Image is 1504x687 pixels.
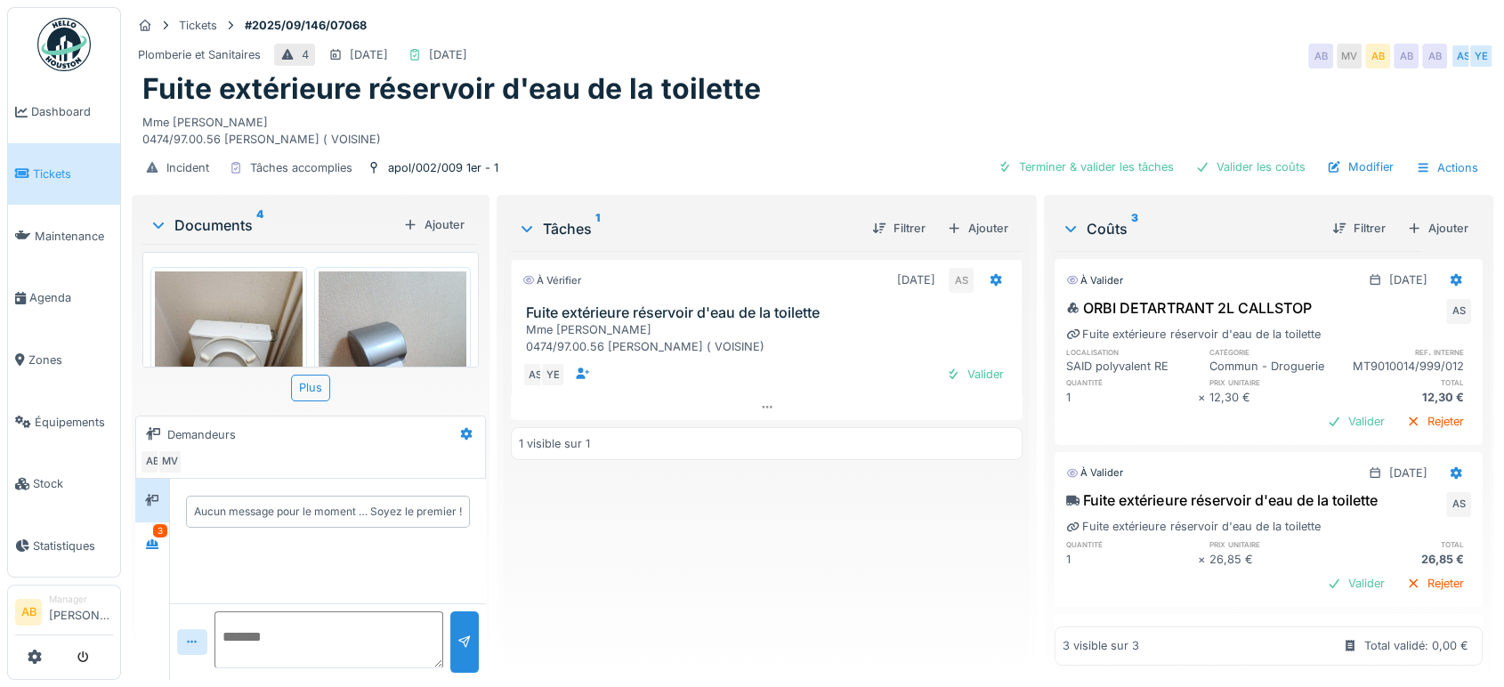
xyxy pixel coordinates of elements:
[49,593,113,631] li: [PERSON_NAME]
[1209,551,1339,568] div: 26,85 €
[1337,44,1362,69] div: MV
[153,524,167,537] div: 3
[35,414,113,431] span: Équipements
[1340,346,1471,358] h6: ref. interne
[1422,44,1447,69] div: AB
[179,17,217,34] div: Tickets
[1400,216,1476,240] div: Ajouter
[396,213,472,237] div: Ajouter
[1198,551,1209,568] div: ×
[518,218,858,239] div: Tâches
[28,352,113,368] span: Zones
[256,214,263,236] sup: 4
[865,216,933,240] div: Filtrer
[1066,389,1197,406] div: 1
[1209,346,1339,358] h6: catégorie
[1209,538,1339,550] h6: prix unitaire
[1063,638,1139,655] div: 3 visible sur 3
[15,593,113,635] a: AB Manager[PERSON_NAME]
[1188,155,1313,179] div: Valider les coûts
[1365,44,1390,69] div: AB
[194,504,462,520] div: Aucun message pour le moment … Soyez le premier !
[1389,465,1427,481] div: [DATE]
[250,159,352,176] div: Tâches accomplies
[1451,44,1476,69] div: AS
[429,46,467,63] div: [DATE]
[1066,297,1311,319] div: ORBI DETARTRANT 2L CALLSTOP
[1394,44,1419,69] div: AB
[138,46,261,63] div: Plomberie et Sanitaires
[940,216,1015,240] div: Ajouter
[1062,218,1318,239] div: Coûts
[8,453,120,515] a: Stock
[167,426,236,443] div: Demandeurs
[1340,538,1471,550] h6: total
[1340,376,1471,388] h6: total
[33,475,113,492] span: Stock
[1209,389,1339,406] div: 12,30 €
[1399,409,1471,433] div: Rejeter
[1198,389,1209,406] div: ×
[1066,326,1320,343] div: Fuite extérieure réservoir d'eau de la toilette
[1468,44,1493,69] div: YE
[319,271,466,468] img: 5hi3qdisuxx6whvgaw859bw9nyg9
[526,321,1015,355] div: Mme [PERSON_NAME] 0474/97.00.56 [PERSON_NAME] ( VOISINE)
[291,375,330,400] div: Plus
[1066,346,1197,358] h6: localisation
[1320,409,1392,433] div: Valider
[8,329,120,392] a: Zones
[1131,218,1138,239] sup: 3
[142,107,1483,148] div: Mme [PERSON_NAME] 0474/97.00.56 [PERSON_NAME] ( VOISINE)
[949,268,974,293] div: AS
[35,228,113,245] span: Maintenance
[1066,376,1197,388] h6: quantité
[1066,518,1320,535] div: Fuite extérieure réservoir d'eau de la toilette
[991,155,1181,179] div: Terminer & valider les tâches
[1340,358,1471,375] div: MT9010014/999/012
[8,515,120,578] a: Statistiques
[540,362,565,387] div: YE
[142,72,761,106] h1: Fuite extérieure réservoir d'eau de la toilette
[33,537,113,554] span: Statistiques
[1399,571,1471,595] div: Rejeter
[1408,155,1486,181] div: Actions
[8,391,120,453] a: Équipements
[158,449,182,474] div: MV
[1066,273,1123,288] div: À valider
[8,81,120,143] a: Dashboard
[1325,216,1393,240] div: Filtrer
[1066,538,1197,550] h6: quantité
[1209,376,1339,388] h6: prix unitaire
[1364,638,1468,655] div: Total validé: 0,00 €
[522,362,547,387] div: AS
[897,271,935,288] div: [DATE]
[1320,571,1392,595] div: Valider
[140,449,165,474] div: AB
[15,599,42,626] li: AB
[49,593,113,606] div: Manager
[8,205,120,267] a: Maintenance
[37,18,91,71] img: Badge_color-CXgf-gQk.svg
[522,273,581,288] div: À vérifier
[1066,551,1197,568] div: 1
[31,103,113,120] span: Dashboard
[8,143,120,206] a: Tickets
[939,362,1011,386] div: Valider
[388,159,498,176] div: apol/002/009 1er - 1
[1340,389,1471,406] div: 12,30 €
[33,166,113,182] span: Tickets
[1446,299,1471,324] div: AS
[150,214,396,236] div: Documents
[1446,492,1471,517] div: AS
[155,271,303,468] img: v3vf8w6l9w5trmgsyo24aszaryej
[1308,44,1333,69] div: AB
[595,218,600,239] sup: 1
[1389,271,1427,288] div: [DATE]
[238,17,374,34] strong: #2025/09/146/07068
[526,304,1015,321] h3: Fuite extérieure réservoir d'eau de la toilette
[1066,489,1377,511] div: Fuite extérieure réservoir d'eau de la toilette
[166,159,209,176] div: Incident
[1320,155,1401,179] div: Modifier
[1066,358,1197,375] div: SAID polyvalent RE
[302,46,309,63] div: 4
